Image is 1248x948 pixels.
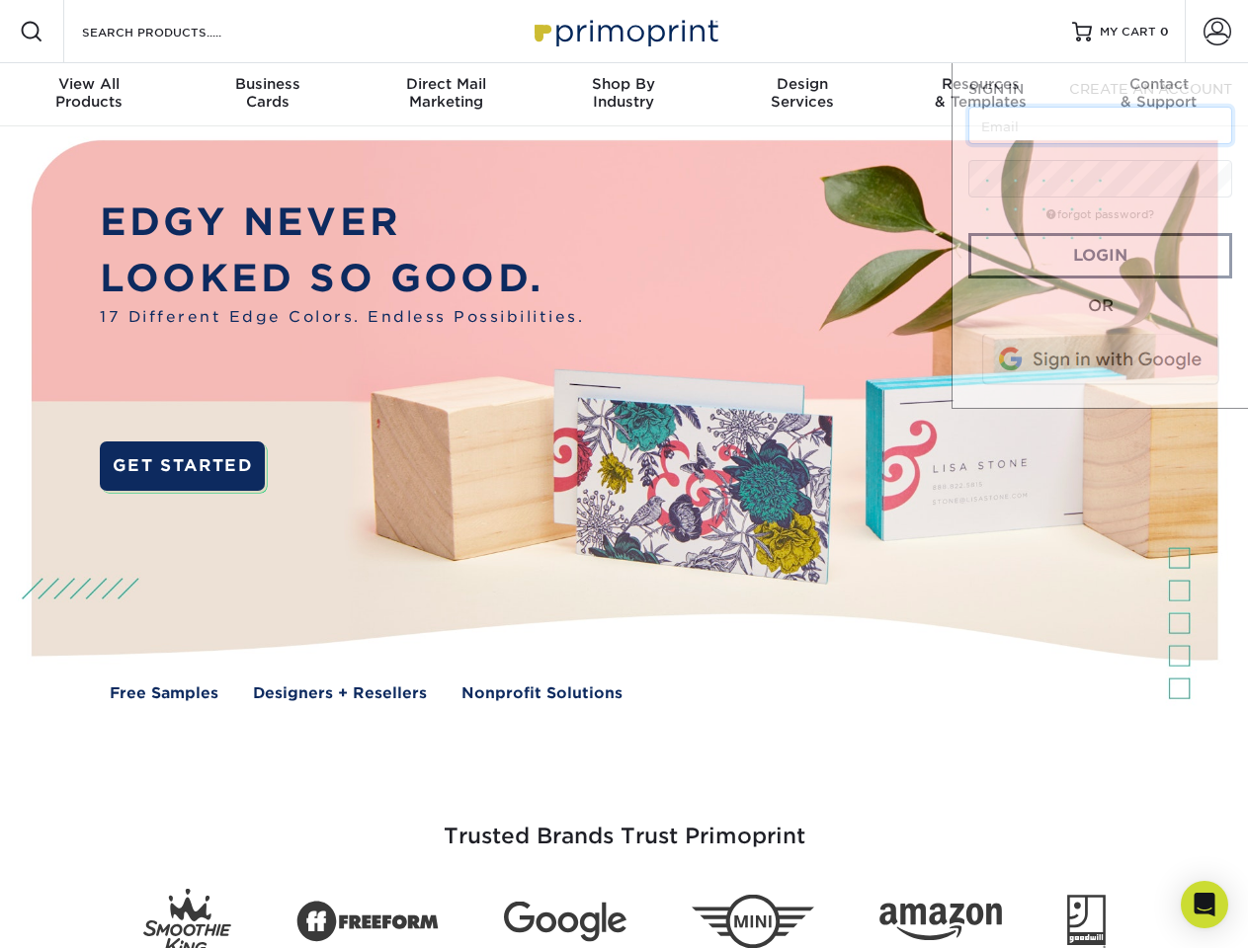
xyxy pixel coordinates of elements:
[968,233,1232,278] a: Login
[178,75,356,93] span: Business
[535,75,712,93] span: Shop By
[100,195,584,251] p: EDGY NEVER
[357,75,535,93] span: Direct Mail
[1100,24,1156,40] span: MY CART
[713,75,891,93] span: Design
[110,682,218,705] a: Free Samples
[879,904,1002,941] img: Amazon
[100,306,584,329] span: 17 Different Edge Colors. Endless Possibilities.
[100,251,584,307] p: LOOKED SO GOOD.
[1181,881,1228,928] div: Open Intercom Messenger
[713,63,891,126] a: DesignServices
[535,75,712,111] div: Industry
[178,75,356,111] div: Cards
[357,63,535,126] a: Direct MailMarketing
[1069,81,1232,97] span: CREATE AN ACCOUNT
[968,81,1024,97] span: SIGN IN
[46,776,1203,873] h3: Trusted Brands Trust Primoprint
[357,75,535,111] div: Marketing
[891,63,1069,126] a: Resources& Templates
[80,20,273,43] input: SEARCH PRODUCTS.....
[968,294,1232,318] div: OR
[1160,25,1169,39] span: 0
[100,441,265,491] a: GET STARTED
[713,75,891,111] div: Services
[968,107,1232,144] input: Email
[526,10,723,52] img: Primoprint
[253,682,427,705] a: Designers + Resellers
[178,63,356,126] a: BusinessCards
[891,75,1069,93] span: Resources
[1046,208,1154,221] a: forgot password?
[535,63,712,126] a: Shop ByIndustry
[891,75,1069,111] div: & Templates
[504,902,626,942] img: Google
[1067,895,1106,948] img: Goodwill
[461,682,623,705] a: Nonprofit Solutions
